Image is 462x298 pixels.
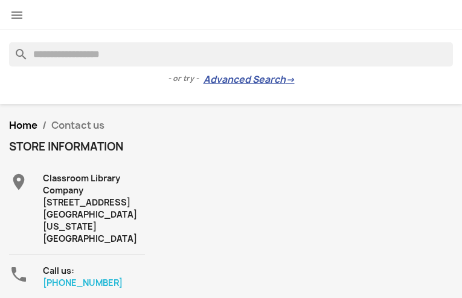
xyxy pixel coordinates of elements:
span: Contact us [51,118,104,132]
span: → [286,74,295,86]
i:  [9,265,28,284]
a: [PHONE_NUMBER] [43,277,123,288]
div: Call us: [43,265,145,289]
span: - or try - [168,73,204,85]
h4: Store information [9,141,145,153]
i:  [10,8,24,22]
input: Search [9,42,453,66]
a: Home [9,118,37,132]
i:  [9,172,28,192]
i: search [9,42,24,57]
div: Classroom Library Company [STREET_ADDRESS] [GEOGRAPHIC_DATA][US_STATE] [GEOGRAPHIC_DATA] [43,172,145,245]
a: Advanced Search→ [204,74,295,86]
